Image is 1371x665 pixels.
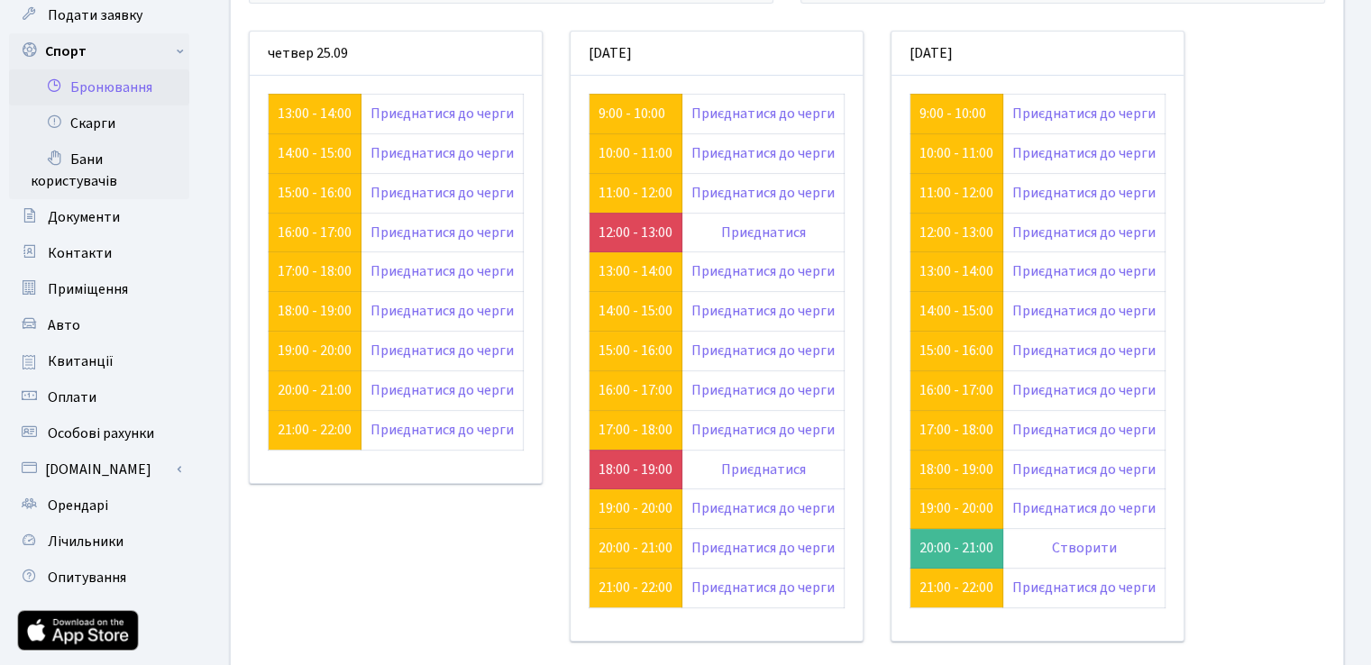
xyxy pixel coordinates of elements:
a: 10:00 - 11:00 [919,143,993,163]
a: Приєднатися до черги [370,301,514,321]
a: Приєднатися до черги [370,380,514,400]
a: Приєднатися до черги [1012,223,1156,242]
span: Приміщення [48,279,128,299]
a: Приєднатися до черги [370,104,514,123]
a: Приєднатися до черги [691,301,835,321]
a: Приєднатися до черги [1012,104,1156,123]
a: Приєднатися [721,223,806,242]
a: Приєднатися до черги [370,143,514,163]
a: Приєднатися до черги [1012,460,1156,479]
a: 15:00 - 16:00 [278,183,352,203]
a: Приєднатися до черги [691,261,835,281]
a: 17:00 - 18:00 [278,261,352,281]
span: Оплати [48,387,96,407]
a: Опитування [9,560,189,596]
a: Приєднатися до черги [370,261,514,281]
a: 13:00 - 14:00 [278,104,352,123]
a: 15:00 - 16:00 [919,341,993,360]
a: Бронювання [9,69,189,105]
a: Приєднатися до черги [691,104,835,123]
a: Приєднатися до черги [1012,301,1156,321]
a: Приєднатися до черги [1012,380,1156,400]
a: 12:00 - 13:00 [599,223,672,242]
span: Контакти [48,243,112,263]
a: 20:00 - 21:00 [599,538,672,558]
a: 16:00 - 17:00 [278,223,352,242]
a: Контакти [9,235,189,271]
a: Приєднатися до черги [1012,183,1156,203]
a: Спорт [9,33,189,69]
a: 18:00 - 19:00 [919,460,993,479]
a: 18:00 - 19:00 [278,301,352,321]
a: Приєднатися до черги [1012,261,1156,281]
a: 14:00 - 15:00 [919,301,993,321]
a: Приєднатися до черги [691,578,835,597]
a: Приєднатися до черги [370,341,514,360]
a: 9:00 - 10:00 [919,104,986,123]
a: 12:00 - 13:00 [919,223,993,242]
a: Приєднатися до черги [1012,341,1156,360]
a: 21:00 - 22:00 [599,578,672,597]
span: Лічильники [48,532,123,551]
a: Особові рахунки [9,415,189,451]
span: Опитування [48,568,126,588]
a: Приєднатися до черги [370,420,514,440]
a: 14:00 - 15:00 [599,301,672,321]
a: 11:00 - 12:00 [919,183,993,203]
span: Особові рахунки [48,424,154,443]
a: 13:00 - 14:00 [919,261,993,281]
a: 18:00 - 19:00 [599,460,672,479]
a: [DOMAIN_NAME] [9,451,189,487]
span: Подати заявку [48,5,142,25]
a: Оплати [9,379,189,415]
a: Орендарі [9,487,189,524]
a: Приєднатися до черги [691,538,835,558]
span: Квитанції [48,351,114,371]
a: Приєднатися до черги [691,380,835,400]
a: Приєднатися до черги [691,183,835,203]
span: Документи [48,207,120,227]
a: 16:00 - 17:00 [599,380,672,400]
div: [DATE] [571,32,863,76]
a: 10:00 - 11:00 [599,143,672,163]
a: 19:00 - 20:00 [919,498,993,518]
a: Приєднатися до черги [691,341,835,360]
a: Приєднатися до черги [370,223,514,242]
a: 13:00 - 14:00 [599,261,672,281]
a: Приєднатися до черги [691,420,835,440]
td: 20:00 - 21:00 [910,529,1003,569]
a: Приєднатися до черги [1012,578,1156,597]
a: 9:00 - 10:00 [599,104,665,123]
a: 19:00 - 20:00 [599,498,672,518]
a: Приєднатися до черги [370,183,514,203]
a: Приєднатися [721,460,806,479]
a: Створити [1052,538,1117,558]
a: Скарги [9,105,189,141]
a: 16:00 - 17:00 [919,380,993,400]
a: Документи [9,199,189,235]
div: четвер 25.09 [250,32,542,76]
a: 20:00 - 21:00 [278,380,352,400]
a: 11:00 - 12:00 [599,183,672,203]
a: Лічильники [9,524,189,560]
a: Приєднатися до черги [691,498,835,518]
a: Квитанції [9,343,189,379]
a: Приєднатися до черги [1012,498,1156,518]
a: 17:00 - 18:00 [919,420,993,440]
a: Приєднатися до черги [1012,143,1156,163]
div: [DATE] [891,32,1184,76]
a: 21:00 - 22:00 [278,420,352,440]
a: 19:00 - 20:00 [278,341,352,360]
a: Приєднатися до черги [691,143,835,163]
a: Приміщення [9,271,189,307]
a: Авто [9,307,189,343]
a: 17:00 - 18:00 [599,420,672,440]
a: 14:00 - 15:00 [278,143,352,163]
a: 21:00 - 22:00 [919,578,993,597]
span: Орендарі [48,496,108,515]
span: Авто [48,315,80,335]
a: 15:00 - 16:00 [599,341,672,360]
a: Бани користувачів [9,141,189,199]
a: Приєднатися до черги [1012,420,1156,440]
